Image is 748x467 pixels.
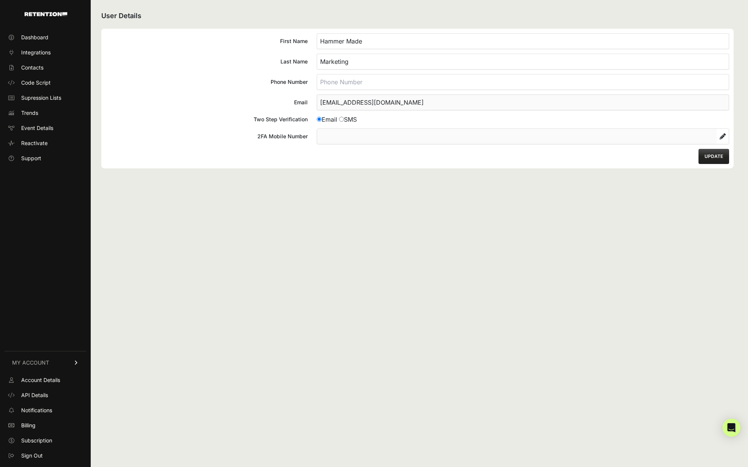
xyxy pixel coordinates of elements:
a: Supression Lists [5,92,86,104]
div: Phone Number [106,78,308,86]
a: API Details [5,389,86,401]
span: Subscription [21,437,52,444]
span: MY ACCOUNT [12,359,49,366]
span: Integrations [21,49,51,56]
a: Code Script [5,77,86,89]
span: Trends [21,109,38,117]
div: First Name [106,37,308,45]
span: Dashboard [21,34,48,41]
div: Last Name [106,58,308,65]
span: Billing [21,422,36,429]
div: Open Intercom Messenger [722,419,740,437]
span: Event Details [21,124,53,132]
input: SMS [339,117,344,122]
span: API Details [21,391,48,399]
a: Support [5,152,86,164]
a: Dashboard [5,31,86,43]
span: Contacts [21,64,43,71]
label: Email [317,116,337,123]
input: Email [317,117,322,122]
span: Support [21,155,41,162]
span: Sign Out [21,452,43,459]
input: Email [317,94,729,110]
a: Reactivate [5,137,86,149]
span: Code Script [21,79,51,87]
a: Event Details [5,122,86,134]
input: Last Name [317,54,729,70]
a: Account Details [5,374,86,386]
input: 2FA Mobile Number [317,129,717,144]
span: Notifications [21,407,52,414]
input: First Name [317,33,729,49]
a: Contacts [5,62,86,74]
a: Notifications [5,404,86,416]
a: Sign Out [5,450,86,462]
a: MY ACCOUNT [5,351,86,374]
button: UPDATE [698,149,729,164]
img: Retention.com [25,12,67,16]
label: SMS [339,116,357,123]
div: Email [106,99,308,106]
a: Integrations [5,46,86,59]
span: Account Details [21,376,60,384]
input: Phone Number [317,74,729,90]
div: 2FA Mobile Number [106,133,308,140]
h2: User Details [101,11,734,21]
a: Billing [5,419,86,431]
div: Two Step Verification [106,116,308,123]
a: Subscription [5,435,86,447]
span: Reactivate [21,139,48,147]
span: Supression Lists [21,94,61,102]
a: Trends [5,107,86,119]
